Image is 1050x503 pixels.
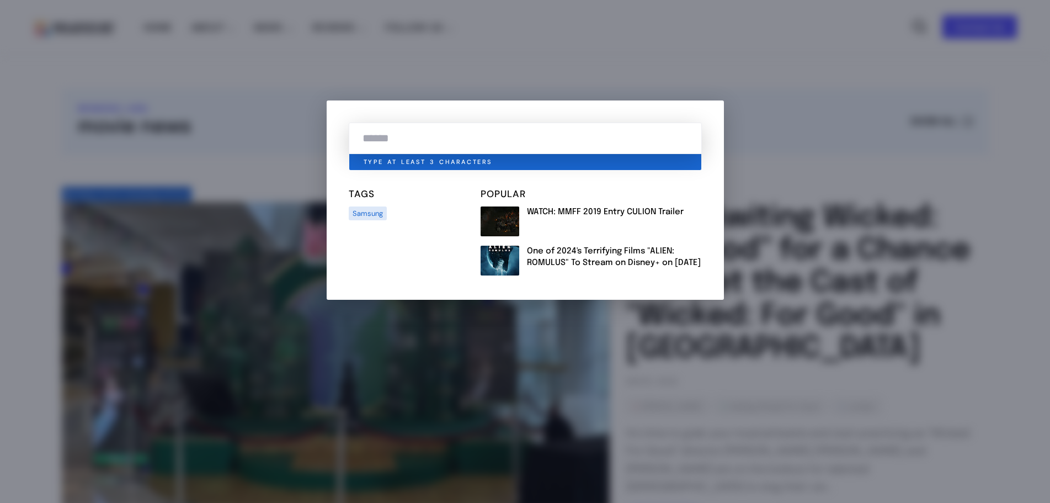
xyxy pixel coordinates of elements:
[481,207,519,236] img: WATCH: MMFF 2019 Entry CULION Trailer
[527,247,701,267] a: One of 2024's Terrifying Films "ALIEN: ROMULUS" To Stream on Disney+ on [DATE]
[527,208,684,216] a: WATCH: MMFF 2019 Entry CULION Trailer
[353,209,383,218] a: Samsung
[349,154,702,170] div: TYPE AT LEAST 3 CHARACTERS
[349,189,464,200] h3: TAGS
[481,246,519,276] img: One of 2024's Terrifying Films "ALIEN: ROMULUS" To Stream on Disney+ on January 1, 2025
[481,189,702,200] h3: POPULAR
